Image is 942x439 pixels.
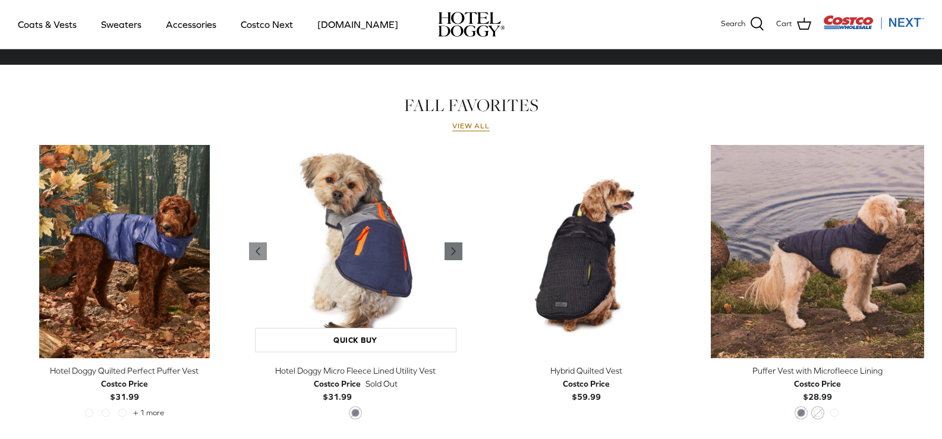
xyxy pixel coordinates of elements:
b: $59.99 [563,377,610,402]
div: Hotel Doggy Micro Fleece Lined Utility Vest [249,364,462,377]
span: Sold Out [366,377,398,390]
a: Costco Next [230,4,304,45]
a: Hotel Doggy Micro Fleece Lined Utility Vest [249,145,462,358]
a: Visit Costco Next [823,23,924,31]
a: Puffer Vest with Microfleece Lining Costco Price$28.99 [711,364,924,404]
div: Costco Price [101,377,148,390]
a: Sweaters [90,4,152,45]
a: Coats & Vests [7,4,87,45]
div: Hotel Doggy Quilted Perfect Puffer Vest [18,364,231,377]
div: Costco Price [563,377,610,390]
span: Cart [776,18,792,30]
a: View all [452,122,490,131]
a: Hotel Doggy Micro Fleece Lined Utility Vest Costco Price$31.99 Sold Out [249,364,462,404]
a: Hybrid Quilted Vest Costco Price$59.99 [480,364,694,404]
img: hoteldoggycom [438,12,505,37]
img: Costco Next [823,15,924,30]
b: $28.99 [794,377,841,402]
a: Previous [249,242,267,260]
a: Hotel Doggy Quilted Perfect Puffer Vest Costco Price$31.99 [18,364,231,404]
span: + 1 more [133,409,164,417]
b: $31.99 [101,377,148,402]
a: Search [721,17,764,32]
a: Puffer Vest with Microfleece Lining [711,145,924,358]
a: Quick buy [255,328,456,352]
a: hoteldoggy.com hoteldoggycom [438,12,505,37]
a: Previous [445,242,462,260]
div: Costco Price [314,377,361,390]
span: Search [721,18,745,30]
a: [DOMAIN_NAME] [307,4,409,45]
div: Costco Price [794,377,841,390]
a: Cart [776,17,811,32]
div: Puffer Vest with Microfleece Lining [711,364,924,377]
a: Accessories [155,4,227,45]
a: Hybrid Quilted Vest [480,145,694,358]
a: Hotel Doggy Quilted Perfect Puffer Vest [18,145,231,358]
b: $31.99 [314,377,361,402]
div: Hybrid Quilted Vest [480,364,694,377]
a: FALL FAVORITES [404,93,538,117]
